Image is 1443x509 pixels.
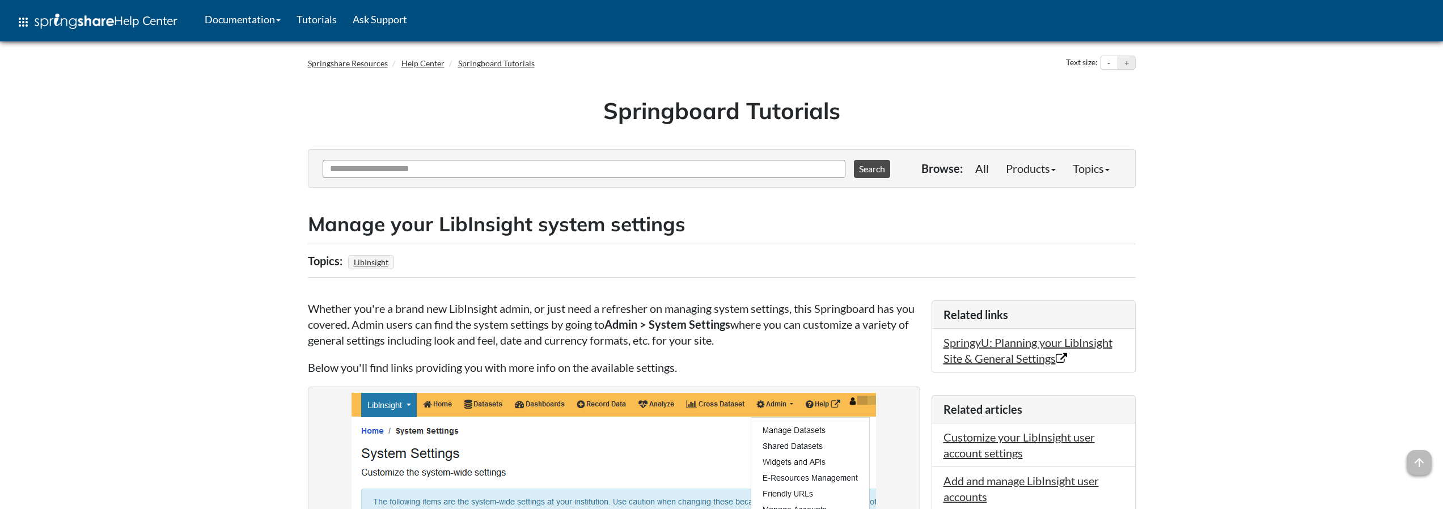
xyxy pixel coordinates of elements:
[352,254,390,270] a: LibInsight
[1118,56,1135,70] button: Increase text size
[604,317,730,331] strong: Admin > System Settings
[308,210,1136,238] h2: Manage your LibInsight system settings
[308,359,920,375] p: Below you'll find links providing you with more info on the available settings.
[1101,56,1118,70] button: Decrease text size
[289,5,345,33] a: Tutorials
[967,157,997,180] a: All
[401,58,445,68] a: Help Center
[854,160,890,178] button: Search
[921,160,963,176] p: Browse:
[1407,450,1432,475] span: arrow_upward
[1064,157,1118,180] a: Topics
[943,308,1008,321] span: Related links
[943,336,1112,365] a: SpringyU: Planning your LibInsight Site & General Settings
[308,250,345,272] div: Topics:
[943,474,1099,503] a: Add and manage LibInsight user accounts
[458,58,535,68] a: Springboard Tutorials
[197,5,289,33] a: Documentation
[114,13,177,28] span: Help Center
[16,15,30,29] span: apps
[308,300,920,348] p: Whether you're a brand new LibInsight admin, or just need a refresher on managing system settings...
[1064,56,1100,70] div: Text size:
[35,14,114,29] img: Springshare
[308,58,388,68] a: Springshare Resources
[997,157,1064,180] a: Products
[316,95,1127,126] h1: Springboard Tutorials
[1407,451,1432,465] a: arrow_upward
[943,402,1022,416] span: Related articles
[943,430,1095,460] a: Customize your LibInsight user account settings
[345,5,415,33] a: Ask Support
[9,5,185,39] a: apps Help Center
